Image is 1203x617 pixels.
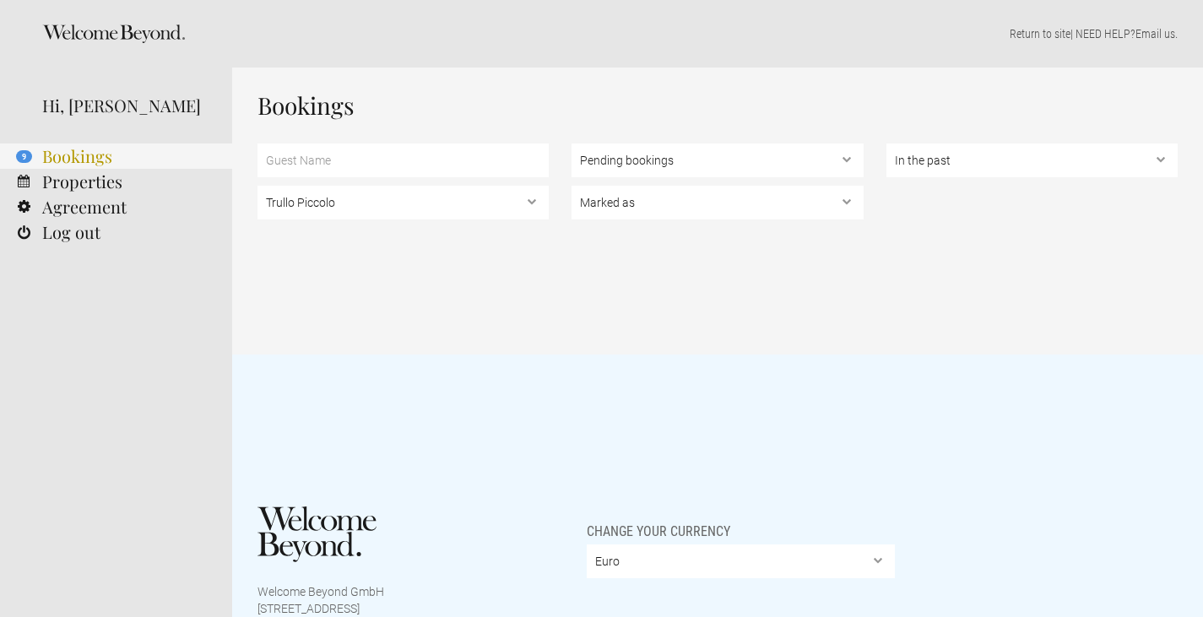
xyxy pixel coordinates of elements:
[572,186,863,219] select: , , ,
[257,143,549,177] input: Guest Name
[257,506,377,562] img: Welcome Beyond
[257,25,1178,42] p: | NEED HELP? .
[1010,27,1070,41] a: Return to site
[42,93,207,118] div: Hi, [PERSON_NAME]
[587,506,730,540] span: Change your currency
[16,150,32,163] flynt-notification-badge: 9
[587,544,896,578] select: Change your currency
[572,143,863,177] select: , ,
[1135,27,1175,41] a: Email us
[257,93,1178,118] h1: Bookings
[886,143,1178,177] select: ,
